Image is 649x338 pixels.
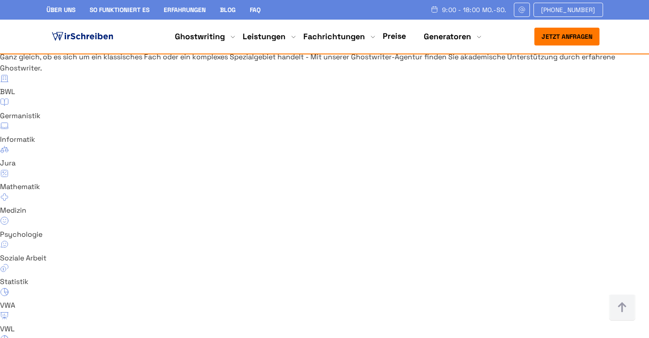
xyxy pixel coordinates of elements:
[90,6,149,14] a: So funktioniert es
[250,6,260,14] a: FAQ
[220,6,236,14] a: Blog
[541,6,595,13] span: [PHONE_NUMBER]
[518,6,526,13] img: Email
[303,31,365,42] a: Fachrichtungen
[609,294,636,321] img: button top
[534,28,599,45] button: Jetzt anfragen
[164,6,206,14] a: Erfahrungen
[442,6,507,13] span: 9:00 - 18:00 Mo.-So.
[424,31,471,42] a: Generatoren
[175,31,225,42] a: Ghostwriting
[243,31,285,42] a: Leistungen
[383,31,406,41] a: Preise
[533,3,603,17] a: [PHONE_NUMBER]
[50,30,115,43] img: logo ghostwriter-österreich
[46,6,75,14] a: Über uns
[430,6,438,13] img: Schedule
